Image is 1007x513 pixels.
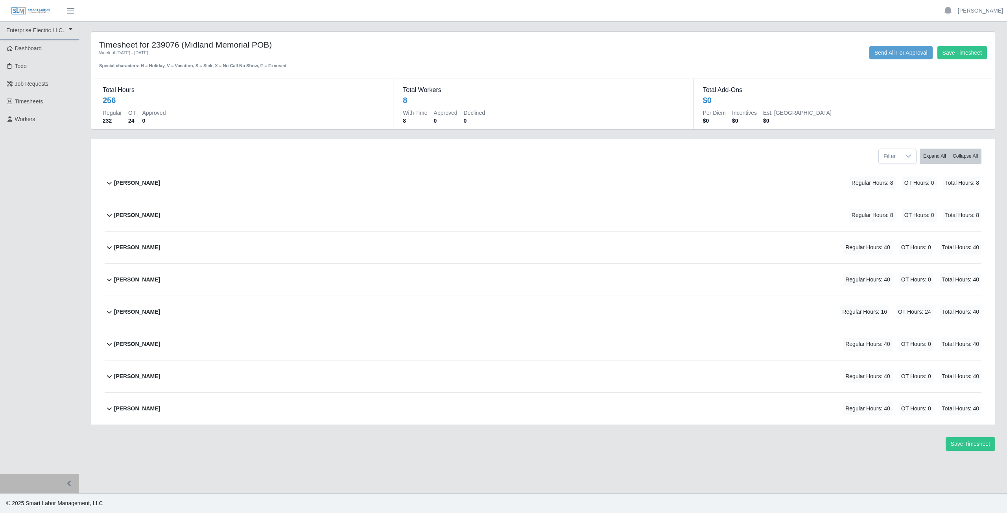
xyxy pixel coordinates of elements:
button: Save Timesheet [937,46,987,59]
span: Total Hours: 40 [940,305,981,318]
span: Regular Hours: 40 [843,241,893,254]
div: Special characters: H = Holiday, V = Vacation, S = Sick, X = No Call No Show, E = Excused [99,56,462,69]
dt: Regular [103,109,122,117]
span: Todo [15,63,27,69]
img: SLM Logo [11,7,50,15]
span: Regular Hours: 40 [843,370,893,383]
button: Expand All [920,149,950,164]
span: OT Hours: 0 [899,241,933,254]
span: © 2025 Smart Labor Management, LLC [6,500,103,506]
b: [PERSON_NAME] [114,340,160,348]
span: Total Hours: 8 [943,177,981,189]
b: [PERSON_NAME] [114,405,160,413]
span: Total Hours: 8 [943,209,981,222]
h4: Timesheet for 239076 (Midland Memorial POB) [99,40,462,50]
button: [PERSON_NAME] Regular Hours: 40 OT Hours: 0 Total Hours: 40 [105,393,981,425]
div: 256 [103,95,116,106]
span: OT Hours: 0 [899,273,933,286]
span: Dashboard [15,45,42,51]
dd: 0 [464,117,485,125]
span: OT Hours: 0 [899,402,933,415]
dt: Approved [142,109,166,117]
dd: $0 [703,117,726,125]
div: Week of [DATE] - [DATE] [99,50,462,56]
span: Total Hours: 40 [940,273,981,286]
span: Workers [15,116,35,122]
div: 8 [403,95,407,106]
button: [PERSON_NAME] Regular Hours: 40 OT Hours: 0 Total Hours: 40 [105,232,981,263]
button: [PERSON_NAME] Regular Hours: 40 OT Hours: 0 Total Hours: 40 [105,360,981,392]
span: Regular Hours: 16 [840,305,889,318]
button: [PERSON_NAME] Regular Hours: 8 OT Hours: 0 Total Hours: 8 [105,167,981,199]
dt: Per Diem [703,109,726,117]
dd: 0 [142,117,166,125]
button: [PERSON_NAME] Regular Hours: 40 OT Hours: 0 Total Hours: 40 [105,264,981,296]
dt: With Time [403,109,427,117]
span: OT Hours: 0 [899,370,933,383]
b: [PERSON_NAME] [114,179,160,187]
dd: $0 [763,117,832,125]
dd: $0 [732,117,757,125]
span: Total Hours: 40 [940,338,981,351]
button: Collapse All [949,149,981,164]
span: Regular Hours: 8 [849,209,896,222]
span: OT Hours: 0 [899,338,933,351]
dd: 232 [103,117,122,125]
button: [PERSON_NAME] Regular Hours: 40 OT Hours: 0 Total Hours: 40 [105,328,981,360]
span: Job Requests [15,81,49,87]
span: Timesheets [15,98,43,105]
button: [PERSON_NAME] Regular Hours: 8 OT Hours: 0 Total Hours: 8 [105,199,981,231]
b: [PERSON_NAME] [114,372,160,381]
span: Filter [879,149,900,164]
dt: Est. [GEOGRAPHIC_DATA] [763,109,832,117]
button: Save Timesheet [946,437,995,451]
div: $0 [703,95,712,106]
dt: Approved [434,109,457,117]
dt: Incentives [732,109,757,117]
span: Regular Hours: 40 [843,402,893,415]
dd: 24 [128,117,136,125]
div: bulk actions [920,149,981,164]
button: Send All For Approval [869,46,933,59]
span: Regular Hours: 40 [843,338,893,351]
b: [PERSON_NAME] [114,308,160,316]
dt: Total Hours [103,85,384,95]
b: [PERSON_NAME] [114,211,160,219]
dt: OT [128,109,136,117]
span: Total Hours: 40 [940,402,981,415]
dt: Declined [464,109,485,117]
b: [PERSON_NAME] [114,243,160,252]
dt: Total Add-Ons [703,85,983,95]
button: [PERSON_NAME] Regular Hours: 16 OT Hours: 24 Total Hours: 40 [105,296,981,328]
span: Regular Hours: 8 [849,177,896,189]
dt: Total Workers [403,85,683,95]
a: [PERSON_NAME] [958,7,1003,15]
span: Regular Hours: 40 [843,273,893,286]
span: OT Hours: 0 [902,177,937,189]
b: [PERSON_NAME] [114,276,160,284]
span: Total Hours: 40 [940,370,981,383]
dd: 8 [403,117,427,125]
span: Total Hours: 40 [940,241,981,254]
dd: 0 [434,117,457,125]
span: OT Hours: 0 [902,209,937,222]
span: OT Hours: 24 [896,305,933,318]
